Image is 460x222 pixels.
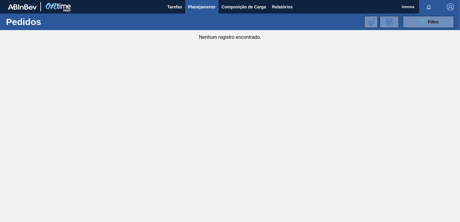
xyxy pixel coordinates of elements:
span: Planejamento [188,3,216,11]
button: Notificações [419,3,438,11]
div: Importar Negociações dos Pedidos [364,16,378,28]
span: Tarefas [167,3,182,11]
img: TNhmsLtSVTkK8tSr43FrP2fwEKptu5GPRR3wAAAABJRU5ErkJggg== [8,4,37,10]
span: Filtro [428,20,439,24]
img: Logout [447,3,454,11]
div: Solicitação de Revisão de Pedidos [380,16,399,28]
button: Filtro [403,16,454,28]
span: Composição de Carga [222,3,266,11]
span: Relatórios [272,3,293,11]
h1: Pedidos [6,18,92,25]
